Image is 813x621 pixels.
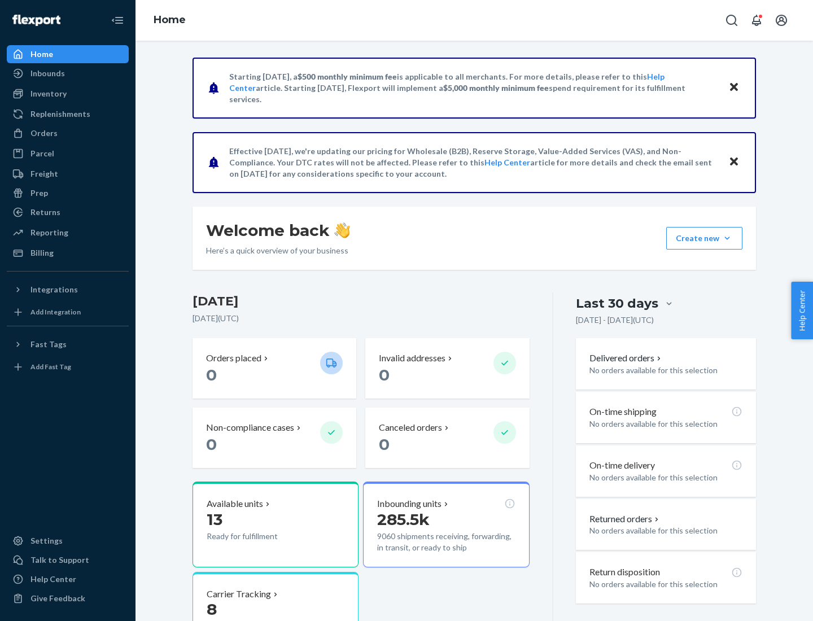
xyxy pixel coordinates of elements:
[589,352,663,365] button: Delivered orders
[30,49,53,60] div: Home
[30,148,54,159] div: Parcel
[193,482,359,567] button: Available units13Ready for fulfillment
[207,531,311,542] p: Ready for fulfillment
[30,247,54,259] div: Billing
[145,4,195,37] ol: breadcrumbs
[334,222,350,238] img: hand-wave emoji
[745,9,768,32] button: Open notifications
[7,551,129,569] a: Talk to Support
[7,358,129,376] a: Add Fast Tag
[207,497,263,510] p: Available units
[7,184,129,202] a: Prep
[30,593,85,604] div: Give Feedback
[206,365,217,384] span: 0
[30,362,71,371] div: Add Fast Tag
[298,72,397,81] span: $500 monthly minimum fee
[770,9,793,32] button: Open account menu
[7,532,129,550] a: Settings
[30,307,81,317] div: Add Integration
[7,203,129,221] a: Returns
[589,566,660,579] p: Return disposition
[7,224,129,242] a: Reporting
[379,365,390,384] span: 0
[12,15,60,26] img: Flexport logo
[589,579,742,590] p: No orders available for this selection
[30,128,58,139] div: Orders
[666,227,742,250] button: Create new
[30,554,89,566] div: Talk to Support
[30,88,67,99] div: Inventory
[30,574,76,585] div: Help Center
[7,303,129,321] a: Add Integration
[379,421,442,434] p: Canceled orders
[365,408,529,468] button: Canceled orders 0
[207,510,222,529] span: 13
[589,459,655,472] p: On-time delivery
[576,314,654,326] p: [DATE] - [DATE] ( UTC )
[379,352,445,365] p: Invalid addresses
[193,292,530,310] h3: [DATE]
[365,338,529,399] button: Invalid addresses 0
[589,365,742,376] p: No orders available for this selection
[193,338,356,399] button: Orders placed 0
[443,83,549,93] span: $5,000 monthly minimum fee
[576,295,658,312] div: Last 30 days
[30,207,60,218] div: Returns
[30,168,58,180] div: Freight
[206,352,261,365] p: Orders placed
[30,227,68,238] div: Reporting
[589,513,661,526] button: Returned orders
[229,71,718,105] p: Starting [DATE], a is applicable to all merchants. For more details, please refer to this article...
[206,435,217,454] span: 0
[30,284,78,295] div: Integrations
[193,408,356,468] button: Non-compliance cases 0
[106,9,129,32] button: Close Navigation
[7,165,129,183] a: Freight
[363,482,529,567] button: Inbounding units285.5k9060 shipments receiving, forwarding, in transit, or ready to ship
[7,589,129,607] button: Give Feedback
[379,435,390,454] span: 0
[206,421,294,434] p: Non-compliance cases
[589,405,657,418] p: On-time shipping
[30,68,65,79] div: Inbounds
[377,531,515,553] p: 9060 shipments receiving, forwarding, in transit, or ready to ship
[154,14,186,26] a: Home
[720,9,743,32] button: Open Search Box
[7,335,129,353] button: Fast Tags
[377,510,430,529] span: 285.5k
[7,105,129,123] a: Replenishments
[7,570,129,588] a: Help Center
[7,85,129,103] a: Inventory
[589,525,742,536] p: No orders available for this selection
[206,245,350,256] p: Here’s a quick overview of your business
[7,281,129,299] button: Integrations
[207,588,271,601] p: Carrier Tracking
[30,108,90,120] div: Replenishments
[791,282,813,339] button: Help Center
[206,220,350,240] h1: Welcome back
[7,64,129,82] a: Inbounds
[30,339,67,350] div: Fast Tags
[7,145,129,163] a: Parcel
[727,80,741,96] button: Close
[30,535,63,546] div: Settings
[30,187,48,199] div: Prep
[589,472,742,483] p: No orders available for this selection
[229,146,718,180] p: Effective [DATE], we're updating our pricing for Wholesale (B2B), Reserve Storage, Value-Added Se...
[193,313,530,324] p: [DATE] ( UTC )
[7,45,129,63] a: Home
[207,600,217,619] span: 8
[377,497,442,510] p: Inbounding units
[727,154,741,170] button: Close
[7,244,129,262] a: Billing
[484,158,530,167] a: Help Center
[7,124,129,142] a: Orders
[589,418,742,430] p: No orders available for this selection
